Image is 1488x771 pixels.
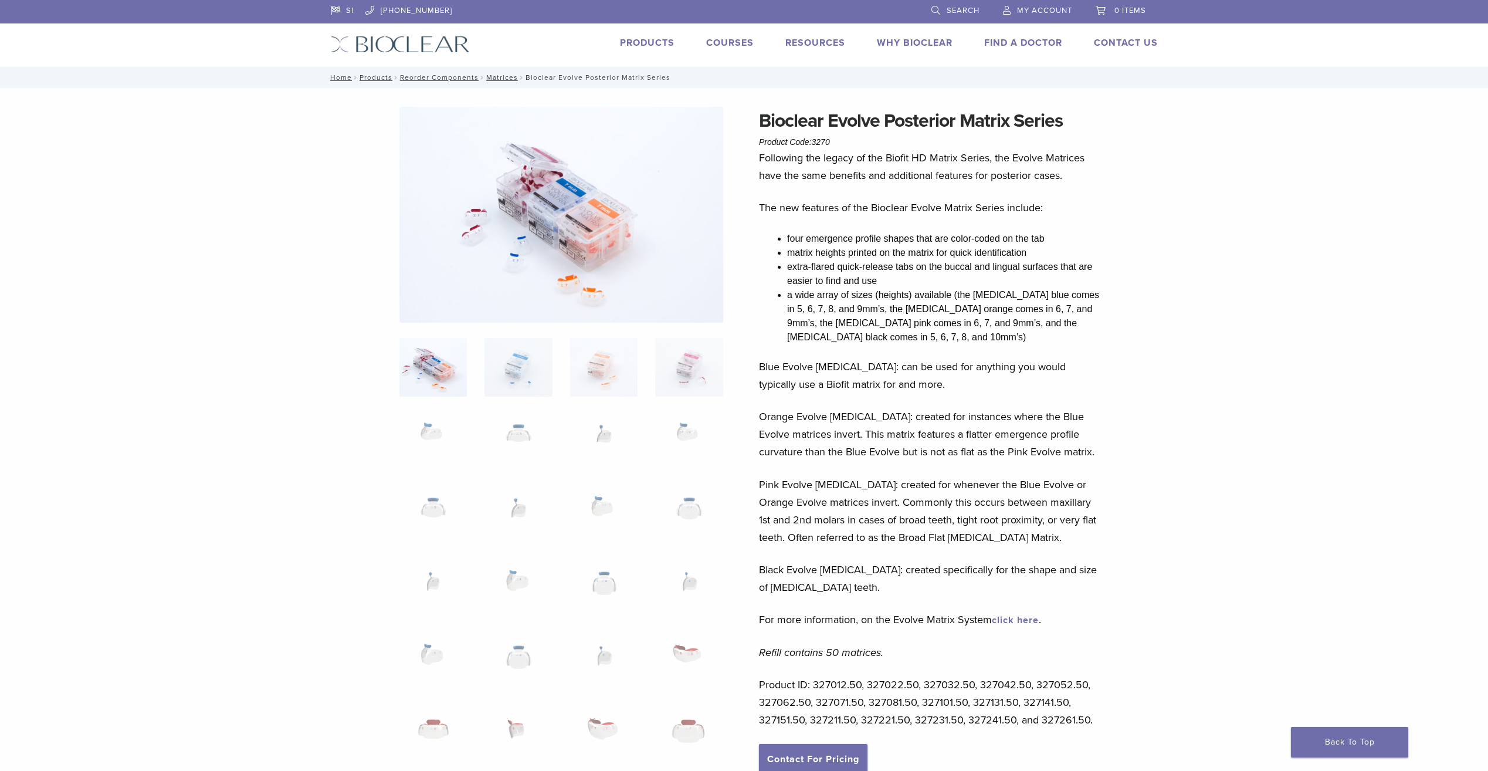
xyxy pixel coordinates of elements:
[787,232,1104,246] li: four emergence profile shapes that are color-coded on the tab
[484,559,552,618] img: Bioclear Evolve Posterior Matrix Series - Image 14
[706,37,754,49] a: Courses
[570,633,638,692] img: Bioclear Evolve Posterior Matrix Series - Image 19
[399,633,467,692] img: Bioclear Evolve Posterior Matrix Series - Image 17
[399,338,467,397] img: Evolve-refills-2-324x324.jpg
[1094,37,1158,49] a: Contact Us
[787,288,1104,344] li: a wide array of sizes (heights) available (the [MEDICAL_DATA] blue comes in 5, 6, 7, 8, and 9mm’s...
[1114,6,1146,15] span: 0 items
[484,412,552,471] img: Bioclear Evolve Posterior Matrix Series - Image 6
[484,338,552,397] img: Bioclear Evolve Posterior Matrix Series - Image 2
[400,73,479,82] a: Reorder Components
[620,37,674,49] a: Products
[484,485,552,544] img: Bioclear Evolve Posterior Matrix Series - Image 10
[486,73,518,82] a: Matrices
[759,408,1104,461] p: Orange Evolve [MEDICAL_DATA]: created for instances where the Blue Evolve matrices invert. This m...
[570,707,638,766] img: Bioclear Evolve Posterior Matrix Series - Image 23
[570,559,638,618] img: Bioclear Evolve Posterior Matrix Series - Image 15
[360,73,392,82] a: Products
[1291,727,1408,758] a: Back To Top
[785,37,845,49] a: Resources
[759,199,1104,217] p: The new features of the Bioclear Evolve Matrix Series include:
[759,646,883,659] em: Refill contains 50 matrices.
[322,67,1167,88] nav: Bioclear Evolve Posterior Matrix Series
[399,107,723,323] img: Evolve-refills-2
[352,75,360,80] span: /
[479,75,486,80] span: /
[759,611,1104,628] p: For more information, on the Evolve Matrix System .
[759,149,1104,184] p: Following the legacy of the Biofit HD Matrix Series, the Evolve Matrices have the same benefits a...
[759,107,1104,135] h1: Bioclear Evolve Posterior Matrix Series
[570,485,638,544] img: Bioclear Evolve Posterior Matrix Series - Image 11
[787,246,1104,260] li: matrix heights printed on the matrix for quick identification
[331,36,470,53] img: Bioclear
[484,707,552,766] img: Bioclear Evolve Posterior Matrix Series - Image 22
[399,707,467,766] img: Bioclear Evolve Posterior Matrix Series - Image 21
[984,37,1062,49] a: Find A Doctor
[484,633,552,692] img: Bioclear Evolve Posterior Matrix Series - Image 18
[655,485,723,544] img: Bioclear Evolve Posterior Matrix Series - Image 12
[392,75,400,80] span: /
[399,559,467,618] img: Bioclear Evolve Posterior Matrix Series - Image 13
[655,338,723,397] img: Bioclear Evolve Posterior Matrix Series - Image 4
[759,137,830,147] span: Product Code:
[655,412,723,471] img: Bioclear Evolve Posterior Matrix Series - Image 8
[327,73,352,82] a: Home
[655,707,723,766] img: Bioclear Evolve Posterior Matrix Series - Image 24
[759,476,1104,546] p: Pink Evolve [MEDICAL_DATA]: created for whenever the Blue Evolve or Orange Evolve matrices invert...
[570,412,638,471] img: Bioclear Evolve Posterior Matrix Series - Image 7
[759,561,1104,596] p: Black Evolve [MEDICAL_DATA]: created specifically for the shape and size of [MEDICAL_DATA] teeth.
[655,633,723,692] img: Bioclear Evolve Posterior Matrix Series - Image 20
[947,6,979,15] span: Search
[399,412,467,471] img: Bioclear Evolve Posterior Matrix Series - Image 5
[570,338,638,397] img: Bioclear Evolve Posterior Matrix Series - Image 3
[655,559,723,618] img: Bioclear Evolve Posterior Matrix Series - Image 16
[1017,6,1072,15] span: My Account
[812,137,830,147] span: 3270
[759,358,1104,393] p: Blue Evolve [MEDICAL_DATA]: can be used for anything you would typically use a Biofit matrix for ...
[877,37,953,49] a: Why Bioclear
[992,614,1039,626] a: click here
[759,676,1104,729] p: Product ID: 327012.50, 327022.50, 327032.50, 327042.50, 327052.50, 327062.50, 327071.50, 327081.5...
[787,260,1104,288] li: extra-flared quick-release tabs on the buccal and lingual surfaces that are easier to find and use
[518,75,526,80] span: /
[399,485,467,544] img: Bioclear Evolve Posterior Matrix Series - Image 9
